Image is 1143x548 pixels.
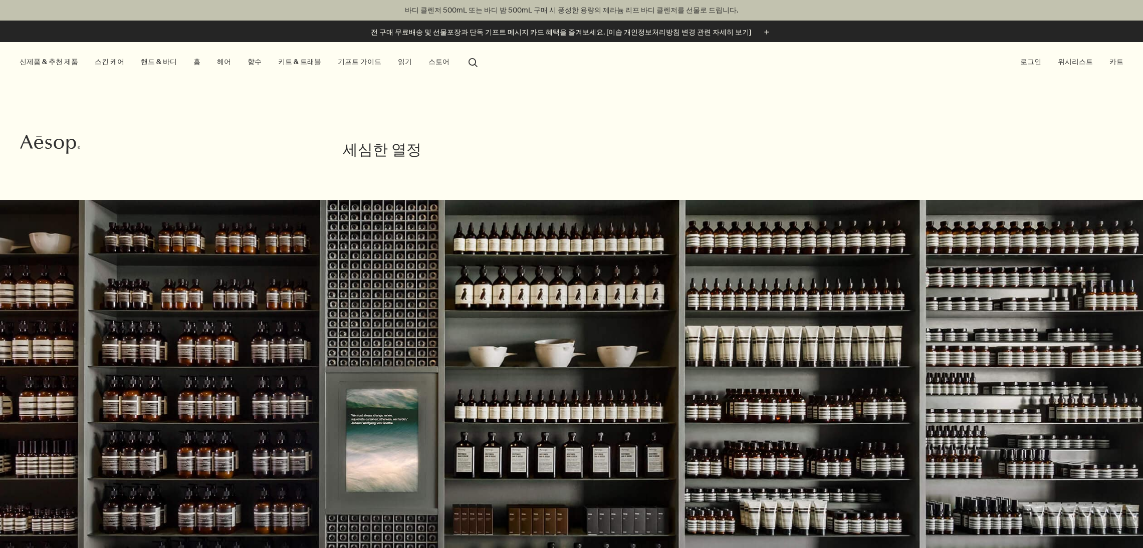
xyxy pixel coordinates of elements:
button: 스토어 [426,55,451,69]
nav: supplementary [1018,42,1125,82]
nav: primary [18,42,482,82]
a: 위시리스트 [1056,55,1095,69]
a: 기프트 가이드 [336,55,383,69]
a: 스킨 케어 [93,55,126,69]
a: 키트 & 트래블 [276,55,323,69]
p: 전 구매 무료배송 및 선물포장과 단독 기프트 메시지 카드 혜택을 즐겨보세요. [이솝 개인정보처리방침 변경 관련 자세히 보기] [371,27,751,38]
a: 향수 [246,55,264,69]
p: 바디 클렌저 500mL 또는 바디 밤 500mL 구매 시 풍성한 용량의 제라늄 리프 바디 클렌저를 선물로 드립니다. [10,5,1133,16]
a: 핸드 & 바디 [139,55,179,69]
a: 헤어 [215,55,233,69]
a: 홈 [191,55,202,69]
button: 검색창 열기 [464,52,482,71]
button: 카트 [1107,55,1125,69]
h1: 세심한 열정 [343,140,800,160]
button: 신제품 & 추천 제품 [18,55,80,69]
a: Aesop [18,132,83,159]
a: 읽기 [396,55,414,69]
button: 로그인 [1018,55,1043,69]
button: 전 구매 무료배송 및 선물포장과 단독 기프트 메시지 카드 혜택을 즐겨보세요. [이솝 개인정보처리방침 변경 관련 자세히 보기] [371,27,772,38]
svg: Aesop [20,134,80,154]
